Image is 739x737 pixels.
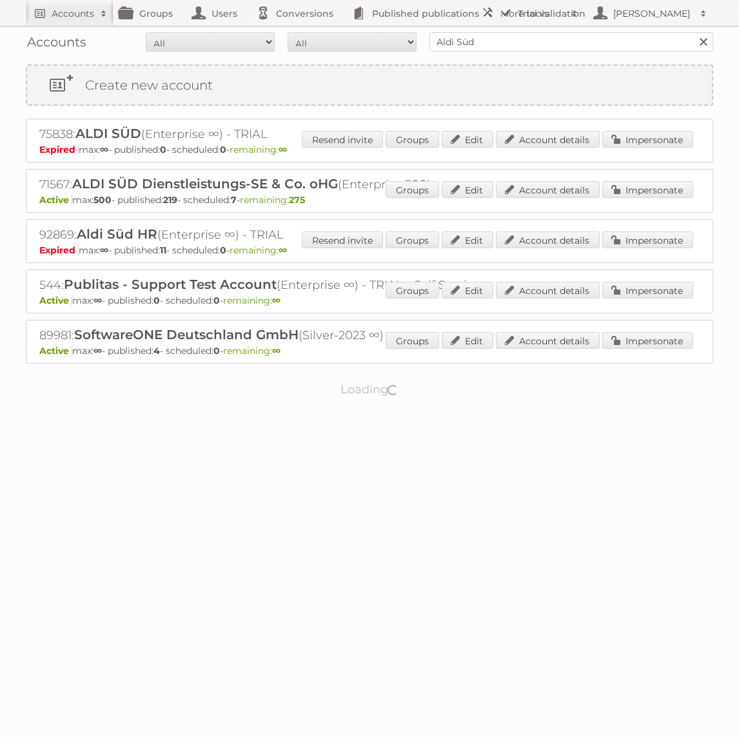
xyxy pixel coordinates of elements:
span: remaining: [223,295,281,306]
strong: 219 [163,194,177,206]
strong: ∞ [100,144,108,155]
a: Groups [386,181,439,198]
strong: 4 [153,345,160,357]
a: Impersonate [602,231,693,248]
a: Groups [386,231,439,248]
span: remaining: [240,194,305,206]
span: Active [39,295,72,306]
strong: ∞ [94,295,102,306]
a: Account details [496,332,600,349]
a: Edit [442,131,493,148]
a: Impersonate [602,131,693,148]
strong: ∞ [94,345,102,357]
h2: 75838: (Enterprise ∞) - TRIAL [39,126,491,142]
a: Groups [386,332,439,349]
strong: 7 [231,194,237,206]
strong: ∞ [279,144,287,155]
a: Account details [496,282,600,299]
span: Active [39,345,72,357]
p: max: - published: - scheduled: - [39,295,700,306]
span: SoftwareONE Deutschland GmbH [74,327,299,342]
a: Groups [386,131,439,148]
span: Active [39,194,72,206]
strong: 500 [94,194,112,206]
a: Impersonate [602,332,693,349]
strong: 0 [220,144,226,155]
strong: ∞ [100,244,108,256]
h2: More tools [500,7,565,20]
strong: ∞ [272,295,281,306]
h2: 544: (Enterprise ∞) - TRIAL - Self Service [39,277,491,293]
a: Account details [496,131,600,148]
span: Publitas - Support Test Account [64,277,277,292]
a: Resend invite [302,231,383,248]
strong: 0 [220,244,226,256]
a: Create new account [27,66,712,104]
a: Groups [386,282,439,299]
strong: 275 [289,194,305,206]
h2: 89981: (Silver-2023 ∞) [39,327,491,344]
strong: 0 [153,295,160,306]
h2: 71567: (Enterprise 500) [39,176,491,193]
a: Edit [442,231,493,248]
a: Impersonate [602,181,693,198]
a: Impersonate [602,282,693,299]
span: remaining: [230,244,287,256]
strong: 0 [213,345,220,357]
p: max: - published: - scheduled: - [39,345,700,357]
p: max: - published: - scheduled: - [39,194,700,206]
h2: 92869: (Enterprise ∞) - TRIAL [39,226,491,243]
a: Account details [496,231,600,248]
strong: 0 [213,295,220,306]
p: max: - published: - scheduled: - [39,244,700,256]
a: Resend invite [302,131,383,148]
span: Expired [39,144,79,155]
strong: ∞ [279,244,287,256]
span: Expired [39,244,79,256]
a: Edit [442,181,493,198]
span: ALDI SÜD [75,126,141,141]
span: Aldi Süd HR [77,226,157,242]
p: Loading [300,377,440,402]
span: remaining: [230,144,287,155]
a: Edit [442,332,493,349]
strong: 0 [160,144,166,155]
span: remaining: [223,345,281,357]
strong: ∞ [272,345,281,357]
h2: [PERSON_NAME] [610,7,694,20]
p: max: - published: - scheduled: - [39,144,700,155]
span: ALDI SÜD Dienstleistungs-SE & Co. oHG [72,176,338,192]
strong: 11 [160,244,166,256]
a: Account details [496,181,600,198]
h2: Accounts [52,7,94,20]
a: Edit [442,282,493,299]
